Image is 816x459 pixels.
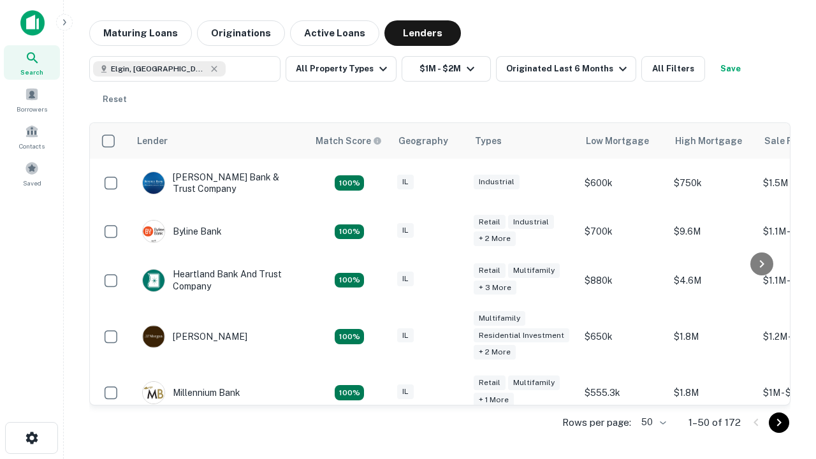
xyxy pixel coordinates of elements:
td: $600k [578,159,667,207]
span: Contacts [19,141,45,151]
span: Search [20,67,43,77]
button: All Filters [641,56,705,82]
td: $9.6M [667,207,757,256]
td: $555.3k [578,368,667,417]
button: Lenders [384,20,461,46]
p: 1–50 of 172 [688,415,741,430]
h6: Match Score [316,134,379,148]
div: Retail [474,375,506,390]
div: Lender [137,133,168,149]
div: Multifamily [508,263,560,278]
div: Millennium Bank [142,381,240,404]
td: $880k [578,256,667,304]
td: $700k [578,207,667,256]
button: $1M - $2M [402,56,491,82]
div: IL [397,384,414,399]
div: + 1 more [474,393,514,407]
div: [PERSON_NAME] Bank & Trust Company [142,171,295,194]
div: IL [397,328,414,343]
td: $4.6M [667,256,757,304]
div: Types [475,133,502,149]
a: Search [4,45,60,80]
div: IL [397,175,414,189]
div: Industrial [474,175,520,189]
div: Matching Properties: 19, hasApolloMatch: undefined [335,273,364,288]
div: Originated Last 6 Months [506,61,630,76]
th: Geography [391,123,467,159]
th: Low Mortgage [578,123,667,159]
button: Maturing Loans [89,20,192,46]
div: + 2 more [474,345,516,360]
td: $750k [667,159,757,207]
div: 50 [636,413,668,432]
div: Multifamily [508,375,560,390]
div: IL [397,272,414,286]
img: picture [143,270,164,291]
button: Reset [94,87,135,112]
button: Save your search to get updates of matches that match your search criteria. [710,56,751,82]
td: $650k [578,305,667,369]
img: capitalize-icon.png [20,10,45,36]
td: $1.8M [667,305,757,369]
div: High Mortgage [675,133,742,149]
div: Byline Bank [142,220,222,243]
div: Retail [474,215,506,229]
th: Types [467,123,578,159]
button: Originations [197,20,285,46]
div: Industrial [508,215,554,229]
div: Matching Properties: 23, hasApolloMatch: undefined [335,329,364,344]
div: + 2 more [474,231,516,246]
div: Capitalize uses an advanced AI algorithm to match your search with the best lender. The match sco... [316,134,382,148]
span: Borrowers [17,104,47,114]
div: Matching Properties: 28, hasApolloMatch: undefined [335,175,364,191]
td: $1.8M [667,368,757,417]
a: Contacts [4,119,60,154]
img: picture [143,221,164,242]
th: Lender [129,123,308,159]
img: picture [143,172,164,194]
div: IL [397,223,414,238]
img: picture [143,326,164,347]
div: Matching Properties: 18, hasApolloMatch: undefined [335,224,364,240]
button: All Property Types [286,56,397,82]
button: Originated Last 6 Months [496,56,636,82]
div: Multifamily [474,311,525,326]
span: Elgin, [GEOGRAPHIC_DATA], [GEOGRAPHIC_DATA] [111,63,207,75]
button: Active Loans [290,20,379,46]
span: Saved [23,178,41,188]
div: Matching Properties: 16, hasApolloMatch: undefined [335,385,364,400]
div: Residential Investment [474,328,569,343]
div: Heartland Bank And Trust Company [142,268,295,291]
a: Saved [4,156,60,191]
th: High Mortgage [667,123,757,159]
th: Capitalize uses an advanced AI algorithm to match your search with the best lender. The match sco... [308,123,391,159]
img: picture [143,382,164,404]
iframe: Chat Widget [752,357,816,418]
div: + 3 more [474,280,516,295]
div: Retail [474,263,506,278]
button: Go to next page [769,412,789,433]
p: Rows per page: [562,415,631,430]
div: Low Mortgage [586,133,649,149]
div: Geography [398,133,448,149]
a: Borrowers [4,82,60,117]
div: [PERSON_NAME] [142,325,247,348]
